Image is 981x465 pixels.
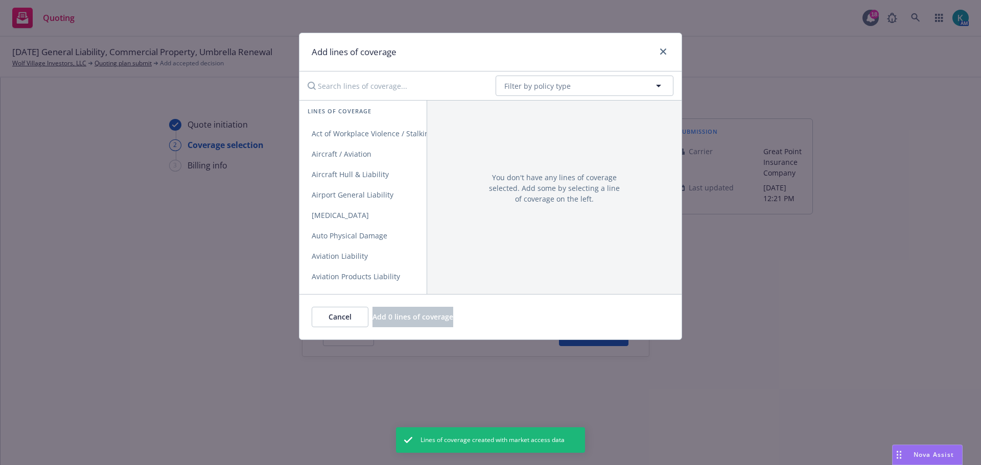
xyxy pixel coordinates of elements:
span: Lines of coverage created with market access data [421,435,565,445]
span: Airport General Liability [299,190,406,200]
button: Cancel [312,307,368,327]
span: Aircraft Hull & Liability [299,169,401,179]
span: Nova Assist [914,450,954,459]
span: Filter by policy type [504,81,571,91]
input: Search lines of coverage... [301,76,487,96]
span: Auto Physical Damage [299,231,400,240]
button: Nova Assist [892,445,963,465]
span: [MEDICAL_DATA] [299,210,381,220]
span: Aviation Products Liability [299,272,412,281]
h1: Add lines of coverage [312,45,396,59]
div: Drag to move [893,445,905,464]
span: Aircraft / Aviation [299,149,384,159]
span: Aviation Liability [299,251,380,261]
button: Add 0 lines of coverage [372,307,453,327]
span: Cancel [329,312,352,322]
span: Add 0 lines of coverage [372,312,453,322]
span: Act of Workplace Violence / Stalking Threat [299,129,470,138]
a: close [657,45,669,58]
button: Filter by policy type [496,76,673,96]
span: You don't have any lines of coverage selected. Add some by selecting a line of coverage on the left. [488,172,620,204]
span: Blanket Accident [299,292,381,302]
span: Lines of coverage [308,107,371,115]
